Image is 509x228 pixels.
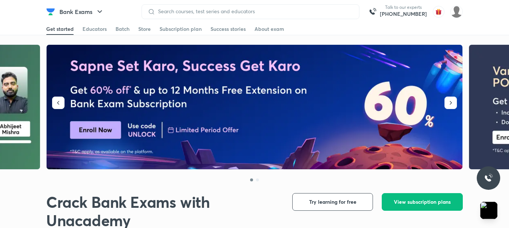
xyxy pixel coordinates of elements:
img: ttu [484,174,493,182]
a: Educators [83,23,107,35]
a: Store [138,23,151,35]
div: Success stories [210,25,246,33]
button: Try learning for free [292,193,373,211]
input: Search courses, test series and educators [155,8,353,14]
img: call-us [365,4,380,19]
a: Subscription plan [160,23,202,35]
img: avatar [433,6,444,18]
img: samarth babbar [450,6,463,18]
img: Company Logo [46,7,55,16]
div: Batch [116,25,129,33]
div: Store [138,25,151,33]
div: Subscription plan [160,25,202,33]
div: Get started [46,25,74,33]
div: About exam [254,25,284,33]
p: Talk to our experts [380,4,427,10]
a: Success stories [210,23,246,35]
button: Bank Exams [55,4,109,19]
a: [PHONE_NUMBER] [380,10,427,18]
button: View subscription plans [382,193,463,211]
a: Batch [116,23,129,35]
a: About exam [254,23,284,35]
span: View subscription plans [394,198,451,206]
a: Get started [46,23,74,35]
div: Educators [83,25,107,33]
span: Try learning for free [309,198,356,206]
